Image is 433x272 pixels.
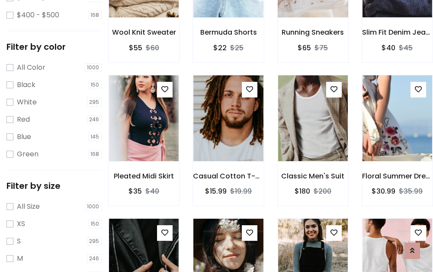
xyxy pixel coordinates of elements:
del: $35.99 [399,186,423,196]
span: 295 [87,237,102,246]
h6: Bermuda Shorts [193,28,263,36]
h6: $22 [213,44,227,52]
h6: Classic Men's Suit [278,172,348,180]
span: 246 [87,115,102,124]
h6: Casual Cotton T-Shirt [193,172,263,180]
del: $25 [230,43,244,53]
h6: $180 [295,187,310,195]
del: $40 [145,186,159,196]
label: S [17,236,21,246]
h6: Wool Knit Sweater [109,28,179,36]
h6: $40 [382,44,395,52]
label: XS [17,219,25,229]
label: Red [17,114,30,125]
h6: $55 [129,44,142,52]
label: M [17,253,23,264]
label: All Size [17,201,40,212]
span: 145 [88,133,102,141]
h6: $35 [128,187,142,195]
del: $60 [146,43,159,53]
label: White [17,97,37,107]
span: 1000 [85,202,102,211]
h6: $30.99 [372,187,395,195]
h6: Running Sneakers [278,28,348,36]
del: $19.99 [230,186,252,196]
span: 168 [88,11,102,19]
span: 246 [87,254,102,263]
h6: Floral Summer Dress [362,172,433,180]
del: $200 [314,186,331,196]
span: 150 [88,81,102,89]
h6: Slim Fit Denim Jeans [362,28,433,36]
h5: Filter by color [6,42,102,52]
span: 1000 [85,63,102,72]
label: $400 - $500 [17,10,59,20]
label: All Color [17,62,45,73]
h5: Filter by size [6,181,102,191]
label: Green [17,149,38,159]
del: $45 [399,43,413,53]
h6: Pleated Midi Skirt [109,172,179,180]
span: 150 [88,220,102,228]
label: Blue [17,132,31,142]
span: 295 [87,98,102,107]
span: 168 [88,150,102,159]
label: Black [17,80,35,90]
del: $75 [314,43,328,53]
h6: $15.99 [205,187,227,195]
h6: $65 [298,44,311,52]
